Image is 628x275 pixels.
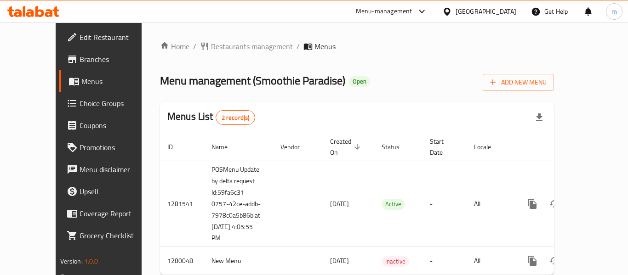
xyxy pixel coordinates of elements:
span: Menu disclaimer [80,164,153,175]
a: Edit Restaurant [59,26,160,48]
span: Start Date [430,136,456,158]
li: / [193,41,196,52]
span: Restaurants management [211,41,293,52]
a: Menus [59,70,160,92]
td: All [467,247,514,275]
td: All [467,161,514,247]
a: Restaurants management [200,41,293,52]
span: Inactive [382,256,409,267]
span: [DATE] [330,198,349,210]
nav: breadcrumb [160,41,554,52]
span: ID [167,141,185,152]
div: Menu-management [356,6,412,17]
span: Open [349,78,370,85]
h2: Menus List [167,110,255,125]
span: Status [382,141,411,152]
button: Add New Menu [483,74,554,91]
td: New Menu [204,247,273,275]
span: Choice Groups [80,98,153,109]
td: - [422,247,467,275]
span: Menus [314,41,336,52]
span: Grocery Checklist [80,230,153,241]
button: Change Status [543,193,565,215]
a: Menu disclaimer [59,158,160,180]
div: [GEOGRAPHIC_DATA] [456,6,516,17]
a: Upsell [59,180,160,202]
span: Add New Menu [490,77,547,88]
span: Menu management ( Smoothie Paradise ) [160,70,345,91]
span: Edit Restaurant [80,32,153,43]
th: Actions [514,133,617,161]
td: - [422,161,467,247]
span: m [611,6,617,17]
a: Home [160,41,189,52]
button: more [521,193,543,215]
button: Change Status [543,250,565,272]
li: / [297,41,300,52]
span: Branches [80,54,153,65]
span: Upsell [80,186,153,197]
span: Coupons [80,120,153,131]
span: Promotions [80,142,153,153]
span: Name [211,141,240,152]
span: [DATE] [330,255,349,267]
td: 1280048 [160,247,204,275]
a: Coverage Report [59,202,160,224]
div: Open [349,76,370,87]
a: Coupons [59,114,160,136]
a: Choice Groups [59,92,160,114]
td: POSMenu Update by delta request Id:59fa6c31-0757-42ce-addb-7978c0a5b86b at [DATE] 4:05:55 PM [204,161,273,247]
span: Menus [81,76,153,87]
span: Created On [330,136,363,158]
span: Version: [60,255,83,267]
a: Grocery Checklist [59,224,160,247]
div: Total records count [216,110,256,125]
td: 1281541 [160,161,204,247]
div: Export file [528,107,550,129]
a: Branches [59,48,160,70]
span: Vendor [280,141,312,152]
button: more [521,250,543,272]
a: Promotions [59,136,160,158]
span: Active [382,199,405,209]
span: 1.0.0 [84,255,98,267]
span: Coverage Report [80,208,153,219]
span: Locale [474,141,503,152]
span: 2 record(s) [216,113,255,122]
